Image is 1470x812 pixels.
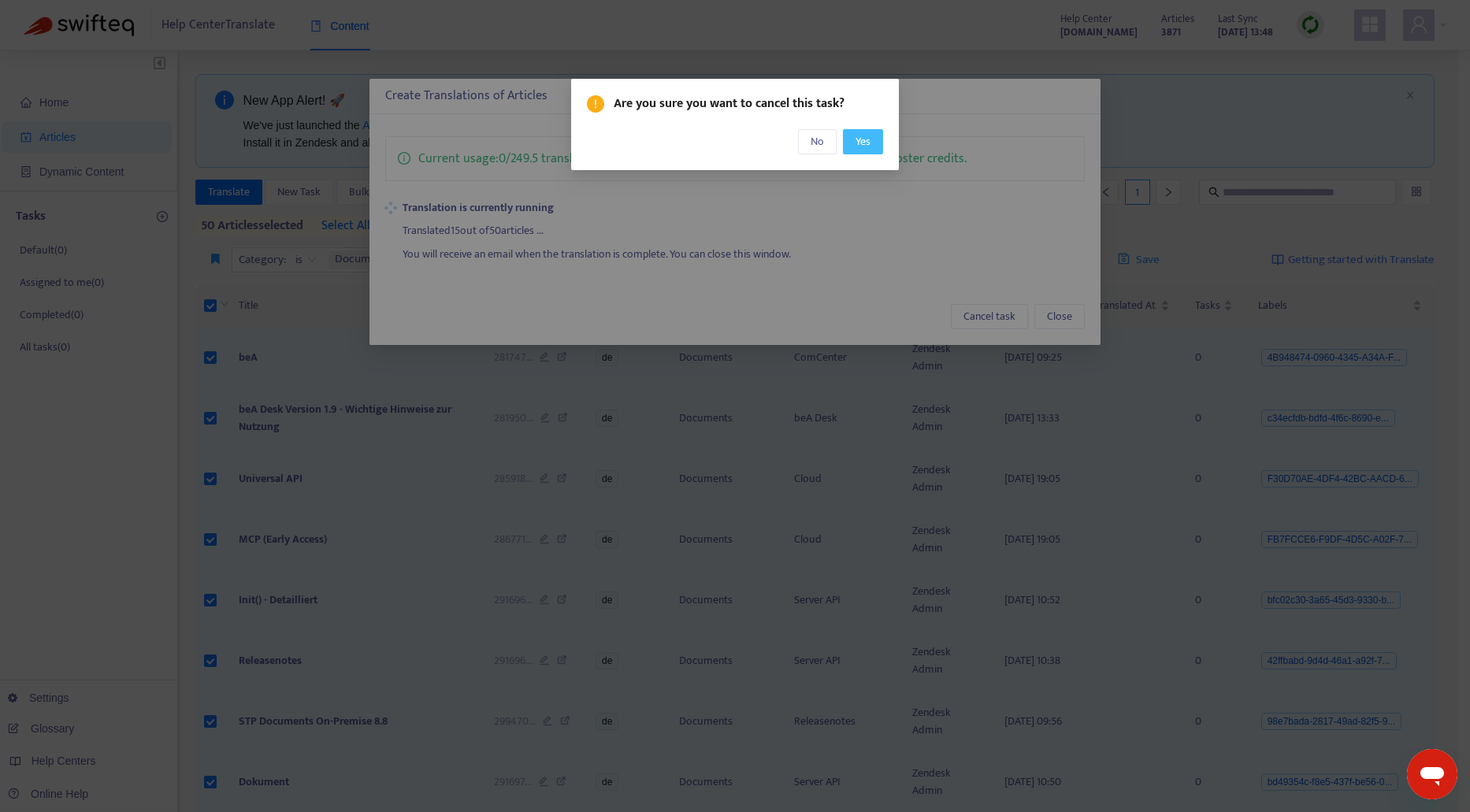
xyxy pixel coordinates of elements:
[587,95,604,113] span: exclamation-circle
[843,129,883,154] button: Yes
[811,133,824,150] span: No
[1407,749,1457,799] iframe: Schaltfläche zum Öffnen des Messaging-Fensters
[614,95,883,113] span: Are you sure you want to cancel this task?
[798,129,837,154] button: No
[856,133,870,150] span: Yes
